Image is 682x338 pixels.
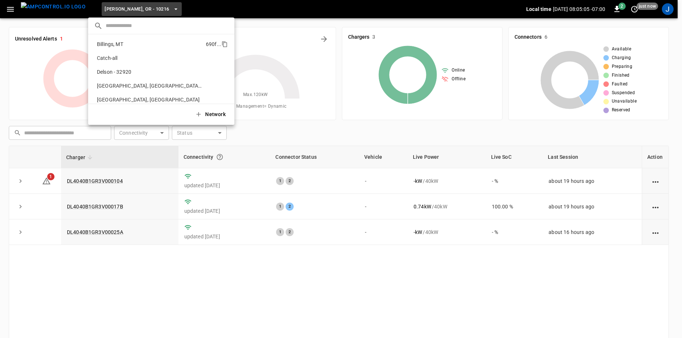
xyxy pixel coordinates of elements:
button: Network [191,107,231,122]
p: Delson - 32920 [94,68,205,76]
p: [GEOGRAPHIC_DATA], [GEOGRAPHIC_DATA] [94,96,205,103]
p: Billings, MT [94,41,206,48]
p: Catch-all [94,54,205,62]
div: copy [221,40,229,49]
p: [GEOGRAPHIC_DATA], [GEOGRAPHIC_DATA] - 12625 [94,82,205,89]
